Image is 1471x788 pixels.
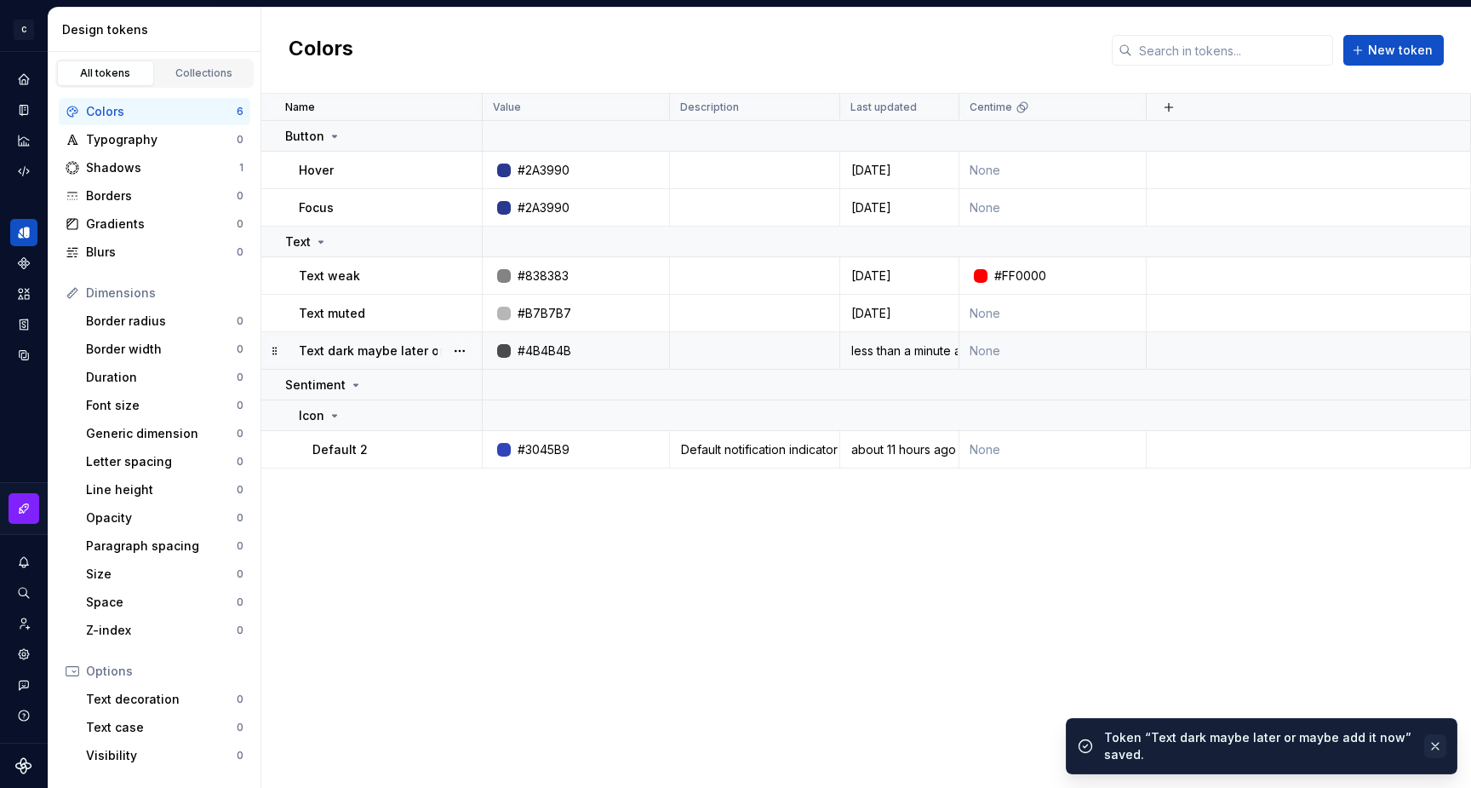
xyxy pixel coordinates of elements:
p: Text dark maybe later or maybe add it now [299,342,553,359]
div: Z-index [86,622,237,639]
p: Text [285,233,311,250]
svg: Supernova Logo [15,757,32,774]
div: #4B4B4B [518,342,571,359]
a: Blurs0 [59,239,250,266]
div: Space [86,594,237,611]
a: Text decoration0 [79,686,250,713]
a: Borders0 [59,182,250,210]
a: Typography0 [59,126,250,153]
div: Border radius [86,313,237,330]
div: Colors [86,103,237,120]
div: Letter spacing [86,453,237,470]
p: Button [285,128,324,145]
a: Colors6 [59,98,250,125]
a: Text case0 [79,714,250,741]
div: Search ⌘K [10,579,37,607]
input: Search in tokens... [1132,35,1333,66]
div: 0 [237,693,243,706]
div: Font size [86,397,237,414]
div: 0 [237,399,243,412]
div: Border width [86,341,237,358]
a: Font size0 [79,392,250,419]
span: New token [1368,42,1433,59]
a: Letter spacing0 [79,448,250,475]
div: 0 [237,624,243,637]
a: Gradients0 [59,210,250,238]
a: Shadows1 [59,154,250,181]
div: #3045B9 [518,441,570,458]
div: Text case [86,719,237,736]
div: Contact support [10,671,37,699]
div: #2A3990 [518,199,570,216]
div: 6 [237,105,243,118]
a: Z-index0 [79,617,250,644]
td: None [959,431,1147,469]
div: 0 [237,245,243,259]
div: #FF0000 [994,267,1046,285]
p: Value [493,101,521,114]
p: Hover [299,162,334,179]
div: #838383 [518,267,569,285]
a: Generic dimension0 [79,420,250,447]
div: 1 [239,161,243,175]
div: Generic dimension [86,425,237,442]
p: Centime [970,101,1012,114]
a: Line height0 [79,476,250,503]
a: Data sources [10,342,37,369]
p: Last updated [850,101,917,114]
div: 0 [237,314,243,328]
p: Description [680,101,739,114]
div: about 11 hours ago [841,441,958,458]
div: 0 [237,483,243,497]
div: Line height [86,481,237,498]
div: Assets [10,280,37,308]
a: Size0 [79,561,250,588]
button: New token [1343,35,1444,66]
div: Duration [86,369,237,386]
div: Default notification indicator color for Therapy. Used to convey unread information. Default noti... [671,441,839,458]
a: Analytics [10,127,37,154]
td: None [959,332,1147,370]
div: Opacity [86,509,237,526]
a: Storybook stories [10,311,37,338]
div: Invite team [10,610,37,637]
div: [DATE] [841,305,958,322]
td: None [959,152,1147,189]
div: 0 [237,721,243,734]
div: 0 [237,371,243,384]
p: Name [285,101,315,114]
div: 0 [237,539,243,553]
div: All tokens [63,66,148,80]
td: None [959,295,1147,332]
div: Size [86,566,237,583]
div: Blurs [86,244,237,261]
div: #2A3990 [518,162,570,179]
div: Home [10,66,37,93]
div: Documentation [10,96,37,124]
div: C [14,20,34,40]
div: Design tokens [62,21,254,38]
div: Token “Text dark maybe later or maybe add it now” saved. [1104,729,1414,763]
div: 0 [237,455,243,469]
div: [DATE] [841,267,958,285]
p: Default 2 [312,441,368,458]
div: 0 [237,217,243,231]
a: Design tokens [10,219,37,246]
div: Collections [162,66,247,80]
div: 0 [237,567,243,581]
div: [DATE] [841,162,958,179]
a: Visibility0 [79,742,250,769]
div: less than a minute ago [841,342,958,359]
a: Components [10,250,37,277]
div: Borders [86,187,237,204]
div: Shadows [86,159,239,176]
div: 0 [237,749,243,762]
a: Settings [10,641,37,668]
div: 0 [237,511,243,525]
button: Notifications [10,549,37,576]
